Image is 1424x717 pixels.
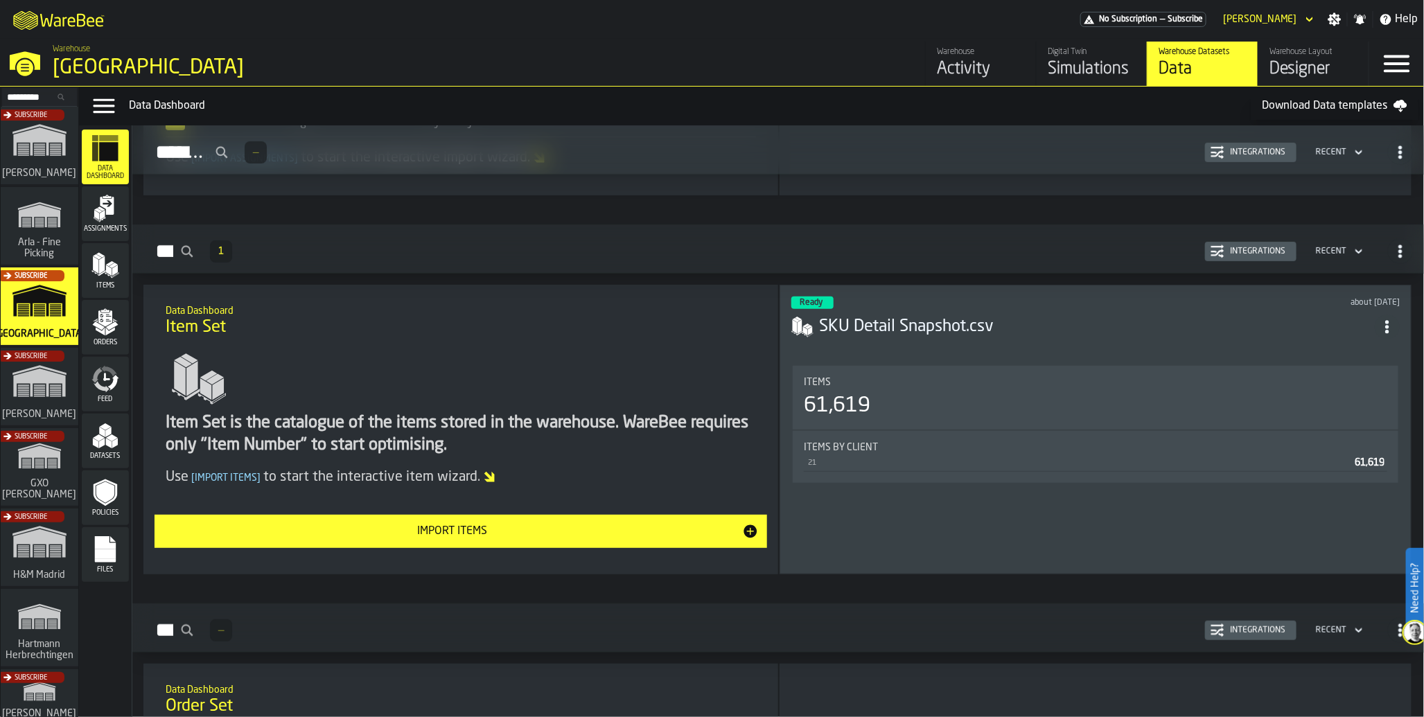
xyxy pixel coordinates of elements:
[82,452,129,460] span: Datasets
[163,523,742,540] div: Import Items
[166,317,226,339] span: Item Set
[82,282,129,290] span: Items
[82,396,129,403] span: Feed
[53,55,427,80] div: [GEOGRAPHIC_DATA]
[191,473,195,483] span: [
[791,363,1400,563] section: card-ItemSetDashboardCard
[1310,144,1366,161] div: DropdownMenuValue-4
[1224,148,1291,157] div: Integrations
[1407,549,1423,627] label: Need Help?
[82,300,129,355] li: menu Orders
[925,42,1036,86] a: link-to-/wh/i/b5402f52-ce28-4f27-b3d4-5c6d76174849/feed/
[82,414,129,469] li: menu Datasets
[82,165,129,180] span: Data Dashboard
[82,243,129,299] li: menu Items
[804,377,1387,388] div: Title
[1,348,78,428] a: link-to-/wh/i/1653e8cc-126b-480f-9c47-e01e76aa4a88/simulations
[1218,11,1317,28] div: DropdownMenuValue-Ana Milicic
[780,285,1412,574] div: ItemListCard-DashboardItemContainer
[1,508,78,589] a: link-to-/wh/i/0438fb8c-4a97-4a5b-bcc6-2889b6922db0/simulations
[804,393,870,418] div: 61,619
[132,603,1424,653] h2: button-Orders
[1147,42,1258,86] a: link-to-/wh/i/b5402f52-ce28-4f27-b3d4-5c6d76174849/data
[1322,12,1347,26] label: button-toggle-Settings
[793,366,1398,430] div: stat-Items
[82,470,129,526] li: menu Policies
[218,626,224,635] span: —
[1,428,78,508] a: link-to-/wh/i/baca6aa3-d1fc-43c0-a604-2a1c9d5db74d/simulations
[793,431,1398,483] div: stat-Items by client
[1348,12,1373,26] label: button-toggle-Notifications
[15,272,47,280] span: Subscribe
[143,285,778,574] div: ItemListCard-
[82,225,129,233] span: Assignments
[1159,47,1247,57] div: Warehouse Datasets
[1168,15,1203,24] span: Subscribe
[1369,42,1424,86] label: button-toggle-Menu
[155,296,767,346] div: title-Item Set
[1099,15,1157,24] span: No Subscription
[15,433,47,441] span: Subscribe
[15,674,47,682] span: Subscribe
[804,377,831,388] span: Items
[1316,148,1346,157] div: DropdownMenuValue-4
[85,92,123,120] label: button-toggle-Data Menu
[132,125,1424,175] h2: button-Assignments
[937,47,1025,57] div: Warehouse
[1,107,78,187] a: link-to-/wh/i/72fe6713-8242-4c3c-8adf-5d67388ea6d5/simulations
[804,442,878,453] span: Items by client
[791,296,834,309] div: status-3 2
[807,459,1349,468] div: 21
[239,141,272,163] div: ButtonLoadMore-Load More-Prev-First-Last
[1,589,78,669] a: link-to-/wh/i/f0a6b354-7883-413a-84ff-a65eb9c31f03/simulations
[1316,626,1346,635] div: DropdownMenuValue-4
[6,237,73,259] span: Arla - Fine Picking
[15,353,47,360] span: Subscribe
[804,453,1387,472] div: StatList-item-21
[155,515,767,548] button: button-Import Items
[82,509,129,517] span: Policies
[15,513,47,521] span: Subscribe
[1316,247,1346,256] div: DropdownMenuValue-4
[1,187,78,267] a: link-to-/wh/i/48cbecf7-1ea2-4bc9-a439-03d5b66e1a58/simulations
[166,682,756,696] h2: Sub Title
[53,44,90,54] span: Warehouse
[1251,92,1418,120] a: Download Data templates
[204,240,238,263] div: ButtonLoadMore-Load More-Prev-First-Last
[1224,626,1291,635] div: Integrations
[800,299,823,307] span: Ready
[1205,621,1296,640] button: button-Integrations
[804,442,1387,453] div: Title
[82,566,129,574] span: Files
[1310,622,1366,639] div: DropdownMenuValue-4
[82,357,129,412] li: menu Feed
[1269,47,1357,57] div: Warehouse Layout
[82,527,129,583] li: menu Files
[1,267,78,348] a: link-to-/wh/i/b5402f52-ce28-4f27-b3d4-5c6d76174849/simulations
[166,303,756,317] h2: Sub Title
[218,247,224,256] span: 1
[204,619,238,641] div: ButtonLoadMore-Load More-Prev-First-Last
[253,148,258,157] span: —
[82,186,129,242] li: menu Assignments
[1224,247,1291,256] div: Integrations
[937,58,1025,80] div: Activity
[1036,42,1147,86] a: link-to-/wh/i/b5402f52-ce28-4f27-b3d4-5c6d76174849/simulations
[188,473,263,483] span: Import Items
[15,112,47,119] span: Subscribe
[1269,58,1357,80] div: Designer
[1223,14,1297,25] div: DropdownMenuValue-Ana Milicic
[82,130,129,185] li: menu Data Dashboard
[132,224,1424,274] h2: button-Items
[1118,298,1400,308] div: Updated: 8/11/2025, 5:43:45 PM Created: 8/11/2025, 5:43:08 PM
[1258,42,1369,86] a: link-to-/wh/i/b5402f52-ce28-4f27-b3d4-5c6d76174849/designer
[129,98,1251,114] div: Data Dashboard
[166,468,756,487] div: Use to start the interactive item wizard.
[819,316,1375,338] h3: SKU Detail Snapshot.csv
[1080,12,1206,27] a: link-to-/wh/i/b5402f52-ce28-4f27-b3d4-5c6d76174849/pricing/
[1310,243,1366,260] div: DropdownMenuValue-4
[1373,11,1424,28] label: button-toggle-Help
[82,339,129,346] span: Orders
